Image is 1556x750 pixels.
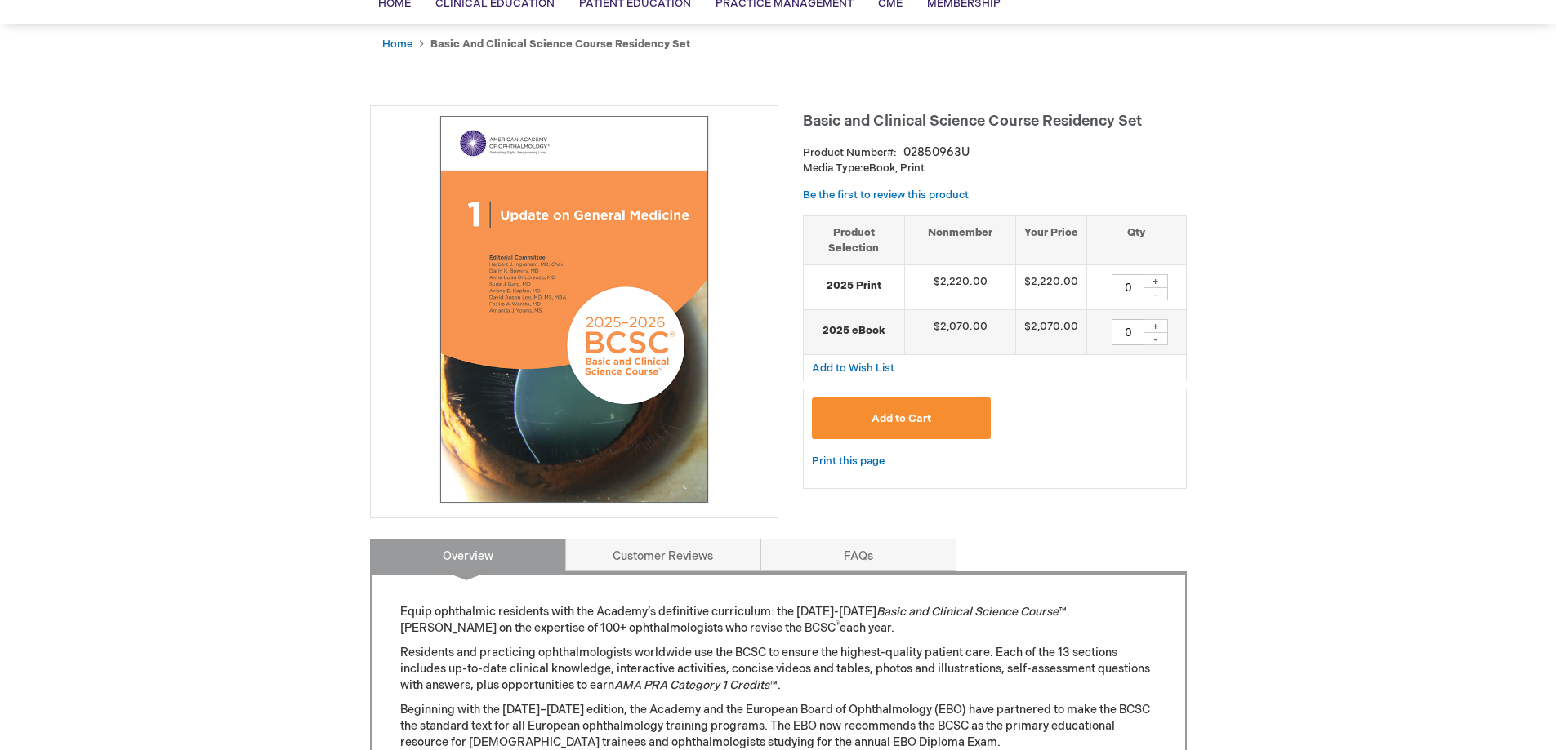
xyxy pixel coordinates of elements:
p: Equip ophthalmic residents with the Academy’s definitive curriculum: the [DATE]-[DATE] ™. [PERSON... [400,604,1157,637]
input: Qty [1112,274,1144,300]
td: $2,070.00 [1016,310,1087,355]
a: FAQs [760,539,956,571]
td: $2,070.00 [904,310,1016,355]
div: - [1144,332,1168,345]
span: Basic and Clinical Science Course Residency Set [803,113,1142,130]
div: + [1144,319,1168,333]
div: - [1144,287,1168,300]
a: Be the first to review this product [803,189,969,202]
td: $2,220.00 [904,265,1016,310]
th: Your Price [1016,215,1087,264]
button: Add to Cart [812,397,992,439]
span: Add to Cart [872,412,931,425]
sup: ® [836,620,840,630]
span: Add to Wish List [812,362,894,375]
th: Nonmember [904,215,1016,264]
th: Qty [1087,215,1186,264]
div: + [1144,274,1168,288]
em: AMA PRA Category 1 Credits [614,678,769,692]
a: Print this page [812,451,885,472]
a: Add to Wish List [812,361,894,375]
strong: 2025 Print [812,278,896,294]
p: Residents and practicing ophthalmologists worldwide use the BCSC to ensure the highest-quality pa... [400,645,1157,694]
p: eBook, Print [803,161,1187,176]
img: Basic and Clinical Science Course Residency Set [379,114,769,504]
input: Qty [1112,319,1144,345]
div: 02850963U [903,144,970,161]
a: Overview [370,539,566,571]
th: Product Selection [804,215,905,264]
td: $2,220.00 [1016,265,1087,310]
a: Customer Reviews [565,539,761,571]
a: Home [382,38,412,51]
strong: 2025 eBook [812,323,896,339]
strong: Product Number [803,146,897,159]
strong: Basic and Clinical Science Course Residency Set [430,38,690,51]
em: Basic and Clinical Science Course [876,605,1059,619]
strong: Media Type: [803,162,863,175]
